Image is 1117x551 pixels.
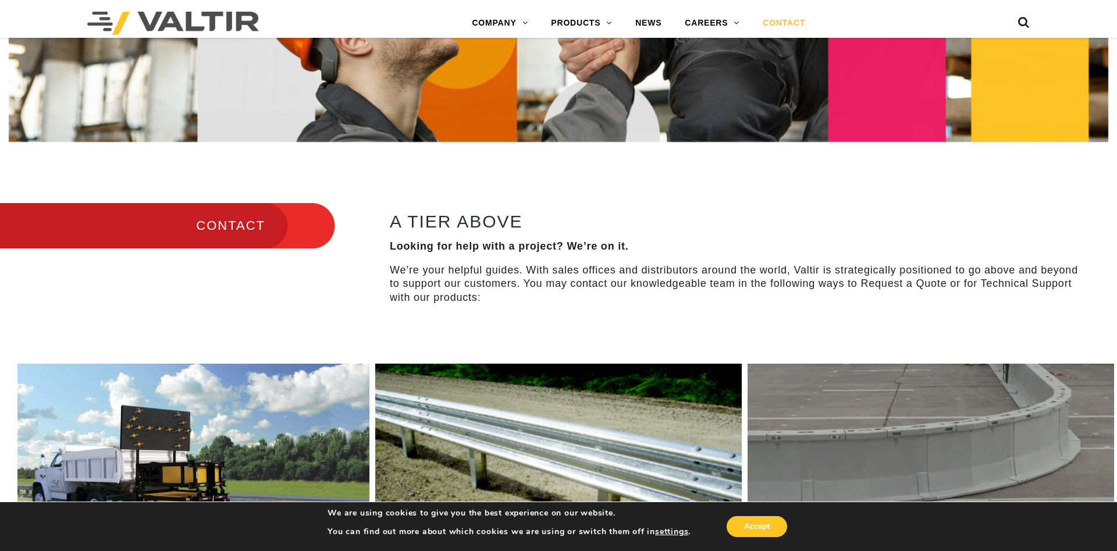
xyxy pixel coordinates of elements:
[539,12,624,35] a: PRODUCTS
[17,364,369,549] img: SS180M Contact Us Page Image
[328,527,691,537] p: You can find out more about which cookies we are using or switch them off in .
[727,516,787,537] button: Accept
[328,508,691,518] p: We are using cookies to give you the best experience on our website.
[375,364,742,548] img: Guardrail Contact Us Page Image
[748,364,1114,547] img: Radius-Barrier-Section-Highwayguard3
[460,12,539,35] a: COMPANY
[390,240,629,252] strong: Looking for help with a project? We’re on it.
[655,527,688,537] button: settings
[624,12,673,35] a: NEWS
[751,12,817,35] a: CONTACT
[87,12,259,35] img: Valtir
[390,264,1086,304] p: We’re your helpful guides. With sales offices and distributors around the world, Valtir is strate...
[390,212,1086,231] h2: A TIER ABOVE
[673,12,751,35] a: CAREERS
